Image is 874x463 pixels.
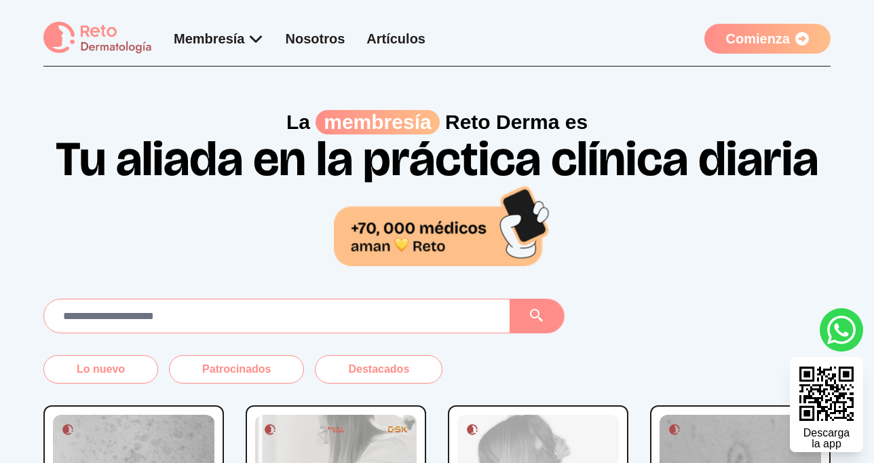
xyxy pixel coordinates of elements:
div: Membresía [174,29,264,48]
p: La Reto Derma es [43,110,831,134]
img: logo Reto dermatología [43,22,152,55]
button: Patrocinados [169,355,304,384]
img: 70,000 médicos aman Reto [334,183,551,265]
span: membresía [316,110,439,134]
a: whatsapp button [820,308,863,352]
button: Destacados [315,355,442,384]
button: Lo nuevo [43,355,158,384]
h1: Tu aliada en la práctica clínica diaria [43,134,831,265]
a: Comienza [704,24,831,54]
div: Descarga la app [803,428,850,449]
a: Nosotros [286,31,345,46]
a: Artículos [366,31,425,46]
